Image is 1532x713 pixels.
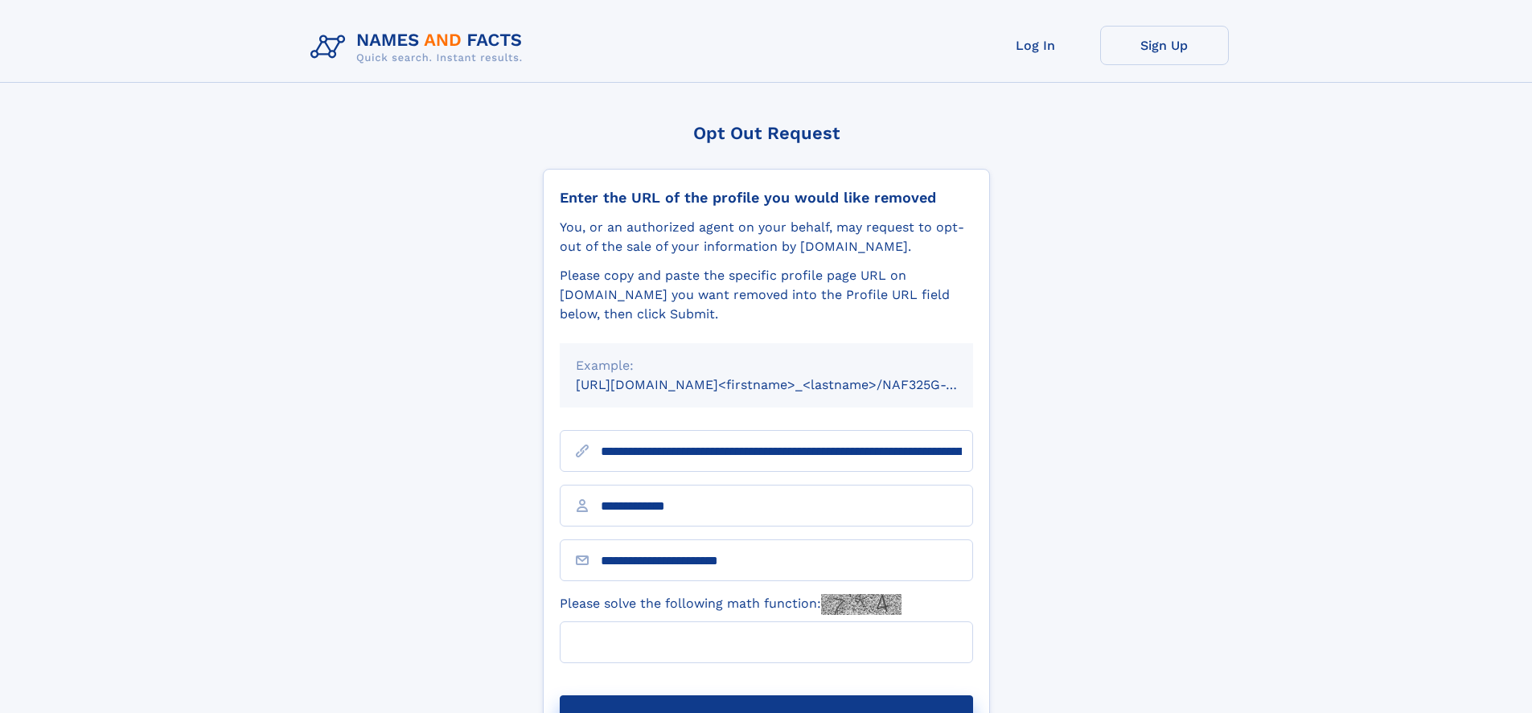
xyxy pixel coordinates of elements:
[971,26,1100,65] a: Log In
[560,594,902,615] label: Please solve the following math function:
[576,377,1004,392] small: [URL][DOMAIN_NAME]<firstname>_<lastname>/NAF325G-xxxxxxxx
[304,26,536,69] img: Logo Names and Facts
[1100,26,1229,65] a: Sign Up
[576,356,957,375] div: Example:
[560,218,973,256] div: You, or an authorized agent on your behalf, may request to opt-out of the sale of your informatio...
[543,123,990,143] div: Opt Out Request
[560,266,973,324] div: Please copy and paste the specific profile page URL on [DOMAIN_NAME] you want removed into the Pr...
[560,189,973,207] div: Enter the URL of the profile you would like removed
